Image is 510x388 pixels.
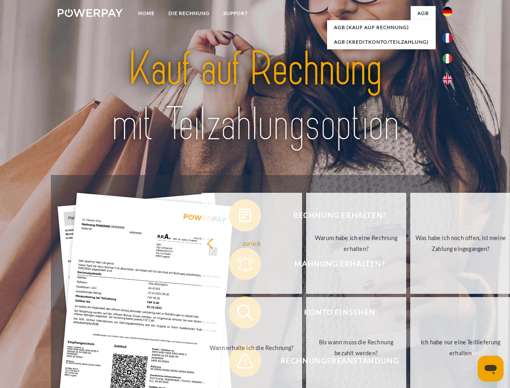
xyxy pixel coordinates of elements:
[443,33,452,43] img: fr
[327,35,436,49] a: AGB (Kreditkonto/Teilzahlung)
[478,356,504,382] iframe: Schaltfläche zum Öffnen des Messaging-Fensters
[443,7,452,17] img: de
[411,6,436,21] a: agb
[162,6,216,21] a: DIE RECHNUNG
[206,342,297,353] div: Wann erhalte ich die Rechnung?
[58,9,123,17] img: logo-powerpay-white.svg
[216,6,255,21] a: SUPPORT
[131,6,162,21] a: Home
[443,75,452,84] img: en
[206,238,297,249] div: zurück
[327,20,436,35] a: AGB (Kauf auf Rechnung)
[311,337,402,358] div: Bis wann muss die Rechnung bezahlt werden?
[443,54,452,63] img: it
[415,232,506,254] div: Was habe ich noch offen, ist meine Zahlung eingegangen?
[311,232,402,254] div: Warum habe ich eine Rechnung erhalten?
[77,39,433,155] img: title-powerpay_de.svg
[415,337,506,358] div: Ich habe nur eine Teillieferung erhalten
